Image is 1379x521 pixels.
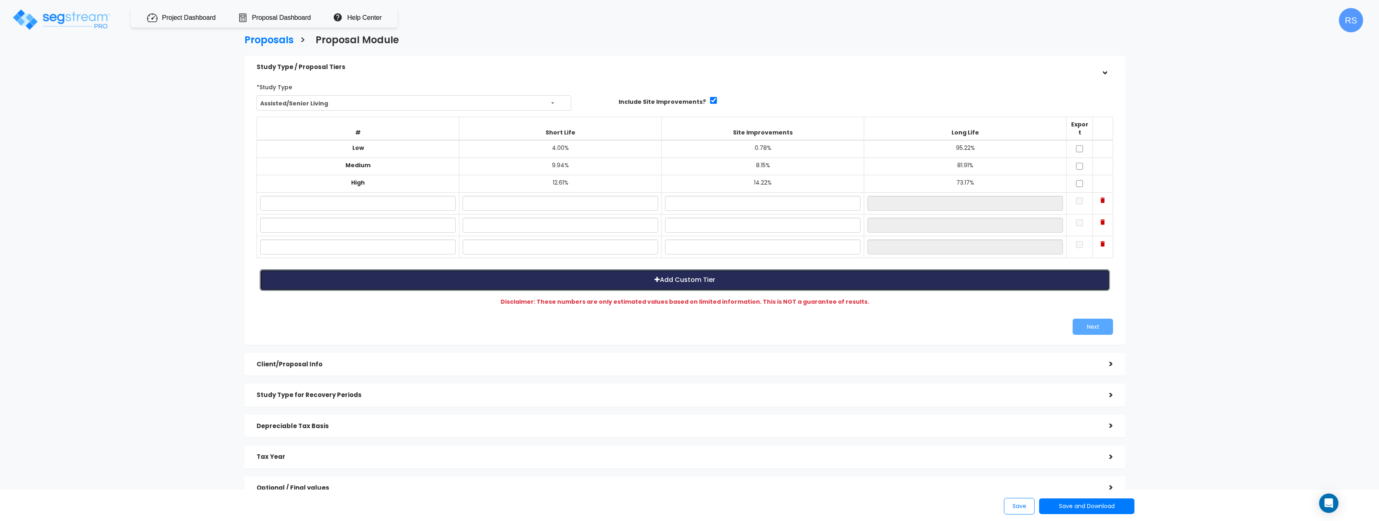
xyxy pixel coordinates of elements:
[238,27,294,51] a: Proposals
[260,269,1110,291] button: Add Custom Tier
[1039,498,1135,514] button: Save and Download
[257,96,571,111] span: Assisted/Senior Living
[1097,358,1113,370] div: >
[257,95,571,111] span: Assisted/Senior Living
[864,117,1067,141] th: Long Life
[662,140,864,158] td: 0.78%
[864,158,1067,175] td: 81.91%
[162,14,216,22] a: Project Dashboard
[662,158,864,175] td: 8.15%
[864,175,1067,193] td: 73.17%
[252,14,311,22] a: Proposal Dashboard
[1097,420,1113,432] div: >
[347,13,382,23] a: Help Center
[257,361,1097,368] h5: Client/Proposal Info
[257,392,1097,399] h5: Study Type for Recovery Periods
[257,117,459,141] th: #
[459,158,662,175] td: 9.94%
[1073,319,1113,335] button: Next
[244,35,294,47] h3: Proposals
[257,64,1097,71] h5: Study Type / Proposal Tiers
[257,485,1097,492] h5: Optional / Final values
[351,179,365,187] b: High
[300,35,305,47] h3: >
[501,298,870,306] b: Disclaimer: These numbers are only estimated values based on limited information. This is NOT a g...
[309,27,399,51] a: Proposal Module
[12,8,111,31] img: Logo
[1319,494,1339,513] div: Open Intercom Messenger
[1097,481,1113,494] div: >
[257,454,1097,460] h5: Tax Year
[459,140,662,158] td: 4.00%
[662,175,864,193] td: 14.22%
[1101,197,1105,203] img: Trash Icon
[1067,117,1093,141] th: Export
[1101,219,1105,225] img: Trash Icon
[619,98,706,106] label: Include Site Improvements?
[257,423,1097,430] h5: Depreciable Tax Basis
[1004,498,1035,515] button: Save
[864,140,1067,158] td: 95.22%
[1101,241,1105,247] img: Trash Icon
[662,117,864,141] th: Site Improvements
[352,144,364,152] b: Low
[459,117,662,141] th: Short Life
[459,175,662,193] td: 12.61%
[345,161,371,169] b: Medium
[1339,8,1363,32] span: RS
[316,35,399,47] h3: Proposal Module
[1099,59,1112,75] div: >
[257,80,292,91] label: *Study Type
[1097,389,1113,401] div: >
[1097,451,1113,463] div: >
